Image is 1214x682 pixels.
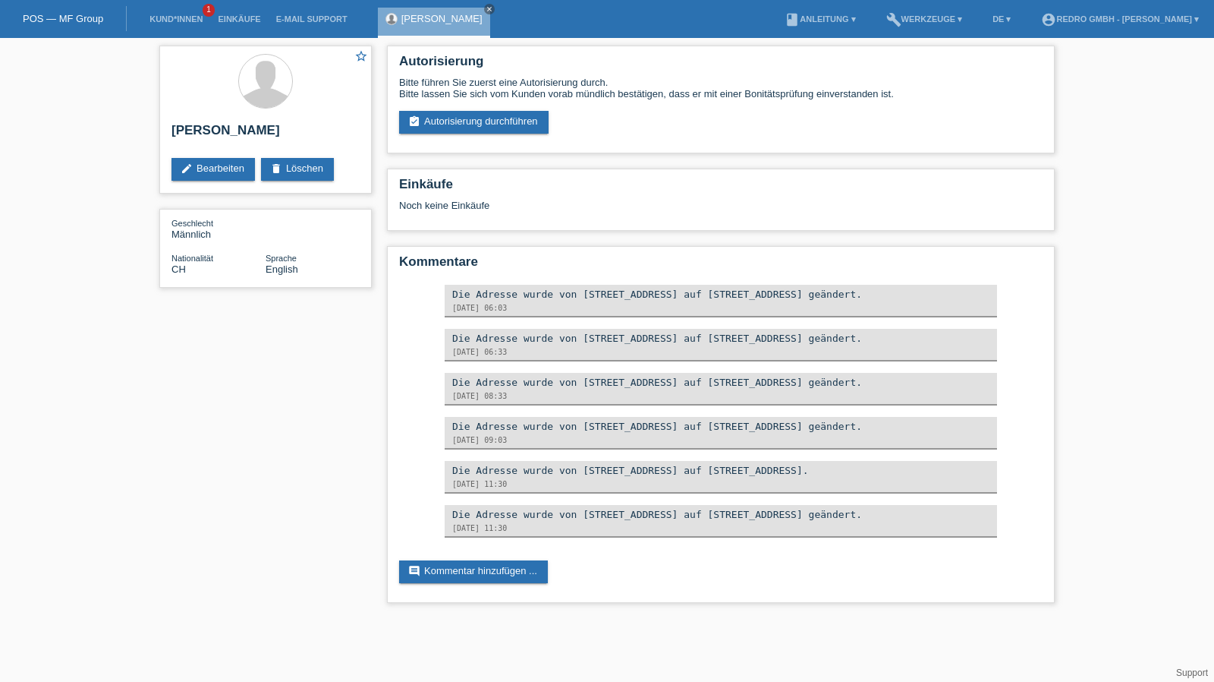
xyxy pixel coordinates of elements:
i: delete [270,163,282,175]
div: Bitte führen Sie zuerst eine Autorisierung durch. Bitte lassen Sie sich vom Kunden vorab mündlich... [399,77,1043,99]
div: Noch keine Einkäufe [399,200,1043,223]
a: editBearbeiten [171,158,255,181]
span: Nationalität [171,254,213,263]
i: build [886,12,901,27]
a: assignment_turned_inAutorisierung durchführen [399,111,549,134]
div: [DATE] 08:33 [452,392,989,400]
div: [DATE] 11:30 [452,524,989,532]
div: [DATE] 09:03 [452,436,989,444]
div: Die Adresse wurde von [STREET_ADDRESS] auf [STREET_ADDRESS]. [452,465,989,476]
a: commentKommentar hinzufügen ... [399,560,548,583]
div: Die Adresse wurde von [STREET_ADDRESS] auf [STREET_ADDRESS] geändert. [452,509,989,520]
i: book [785,12,800,27]
a: close [484,4,495,14]
div: Die Adresse wurde von [STREET_ADDRESS] auf [STREET_ADDRESS] geändert. [452,421,989,432]
a: account_circleRedro GmbH - [PERSON_NAME] ▾ [1033,14,1206,24]
i: assignment_turned_in [408,115,420,128]
i: comment [408,565,420,577]
a: [PERSON_NAME] [401,13,483,24]
a: star_border [354,49,368,65]
span: Sprache [266,254,297,263]
a: Einkäufe [210,14,268,24]
a: POS — MF Group [23,13,103,24]
span: 1 [203,4,215,17]
i: account_circle [1041,12,1056,27]
a: Kund*innen [142,14,210,24]
span: Geschlecht [171,219,213,228]
a: deleteLöschen [261,158,334,181]
h2: Kommentare [399,254,1043,277]
div: Die Adresse wurde von [STREET_ADDRESS] auf [STREET_ADDRESS] geändert. [452,377,989,388]
a: bookAnleitung ▾ [777,14,863,24]
div: [DATE] 06:03 [452,304,989,312]
div: Die Adresse wurde von [STREET_ADDRESS] auf [STREET_ADDRESS] geändert. [452,333,989,344]
h2: Einkäufe [399,177,1043,200]
div: [DATE] 11:30 [452,480,989,488]
h2: [PERSON_NAME] [171,123,360,146]
a: buildWerkzeuge ▾ [879,14,970,24]
a: Support [1176,668,1208,678]
div: Die Adresse wurde von [STREET_ADDRESS] auf [STREET_ADDRESS] geändert. [452,289,989,300]
a: DE ▾ [985,14,1018,24]
i: edit [181,163,193,175]
span: English [266,264,298,275]
a: E-Mail Support [269,14,355,24]
div: [DATE] 06:33 [452,348,989,356]
div: Männlich [171,217,266,240]
i: star_border [354,49,368,63]
span: Schweiz [171,264,186,275]
i: close [486,5,493,13]
h2: Autorisierung [399,54,1043,77]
